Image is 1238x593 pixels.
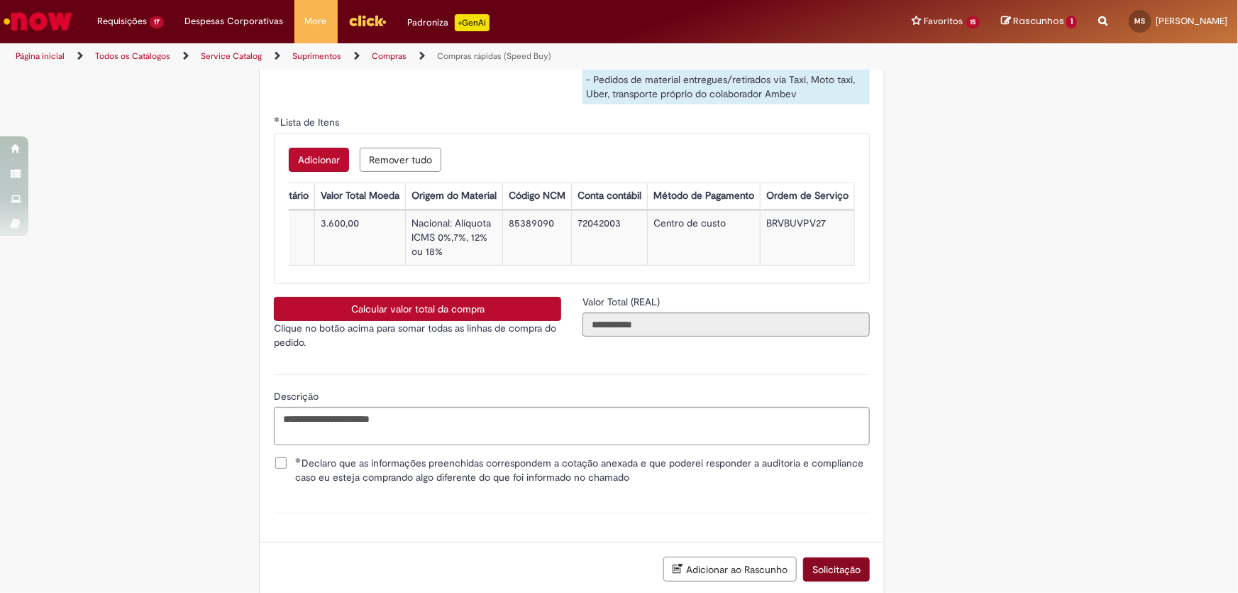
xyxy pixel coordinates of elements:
[315,183,406,210] th: Valor Total Moeda
[274,297,561,321] button: Calcular valor total da compra
[315,211,406,266] td: 3.600,00
[274,390,321,403] span: Descrição
[274,321,561,349] p: Clique no botão acima para somar todas as linhas de compra do pedido.
[95,50,170,62] a: Todos os Catálogos
[582,69,870,104] div: - Pedidos de material entregues/retirados via Taxi, Moto taxi, Uber, transporte próprio do colabo...
[406,183,503,210] th: Origem do Material
[1135,16,1146,26] span: MS
[11,43,814,70] ul: Trilhas de página
[582,295,663,308] span: Somente leitura - Valor Total (REAL)
[201,50,262,62] a: Service Catalog
[572,183,648,210] th: Conta contábil
[280,116,342,129] span: Lista de Itens
[274,116,280,122] span: Obrigatório Preenchido
[648,211,761,266] td: Centro de custo
[1156,15,1227,27] span: [PERSON_NAME]
[648,183,761,210] th: Método de Pagamento
[572,211,648,266] td: 72042003
[295,456,870,484] span: Declaro que as informações preenchidas correspondem a cotação anexada e que poderei responder a a...
[292,50,341,62] a: Suprimentos
[761,211,855,266] td: BRVBUVPV27
[295,457,302,463] span: Obrigatório Preenchido
[503,211,572,266] td: 85389090
[582,312,870,337] input: Valor Total (REAL)
[274,407,870,445] textarea: Descrição
[663,557,797,582] button: Adicionar ao Rascunho
[372,50,407,62] a: Compras
[97,14,147,28] span: Requisições
[437,50,551,62] a: Compras rápidas (Speed Buy)
[1,7,74,36] img: ServiceNow
[289,148,349,172] button: Add a row for Lista de Itens
[16,50,65,62] a: Página inicial
[803,557,870,582] button: Solicitação
[503,183,572,210] th: Código NCM
[761,183,855,210] th: Ordem de Serviço
[406,211,503,266] td: Nacional: Alíquota ICMS 0%,7%, 12% ou 18%
[360,148,441,172] button: Remove all rows for Lista de Itens
[582,295,663,309] label: Somente leitura - Valor Total (REAL)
